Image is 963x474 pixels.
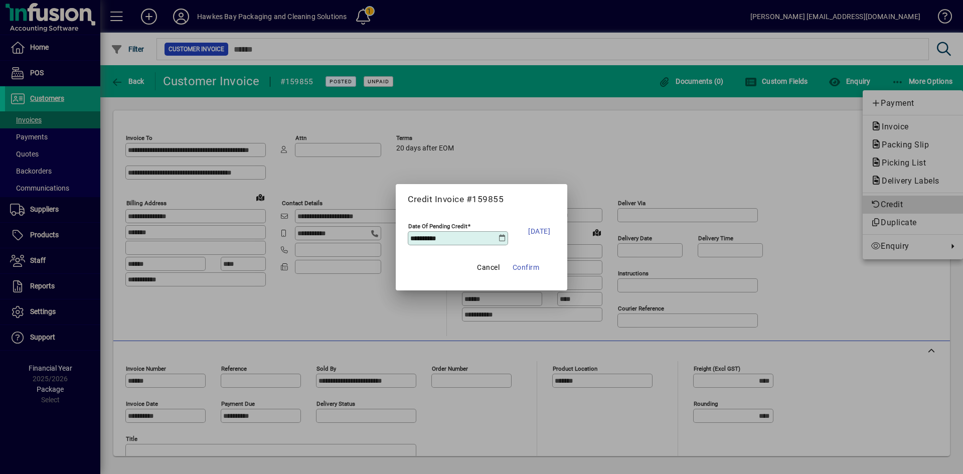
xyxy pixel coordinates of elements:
span: Cancel [477,261,500,273]
button: Cancel [472,258,505,276]
button: [DATE] [523,219,555,244]
span: [DATE] [528,225,550,237]
button: Confirm [509,258,544,276]
mat-label: Date Of Pending Credit [408,222,467,229]
span: Confirm [513,261,540,273]
h5: Credit Invoice #159855 [408,194,555,205]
